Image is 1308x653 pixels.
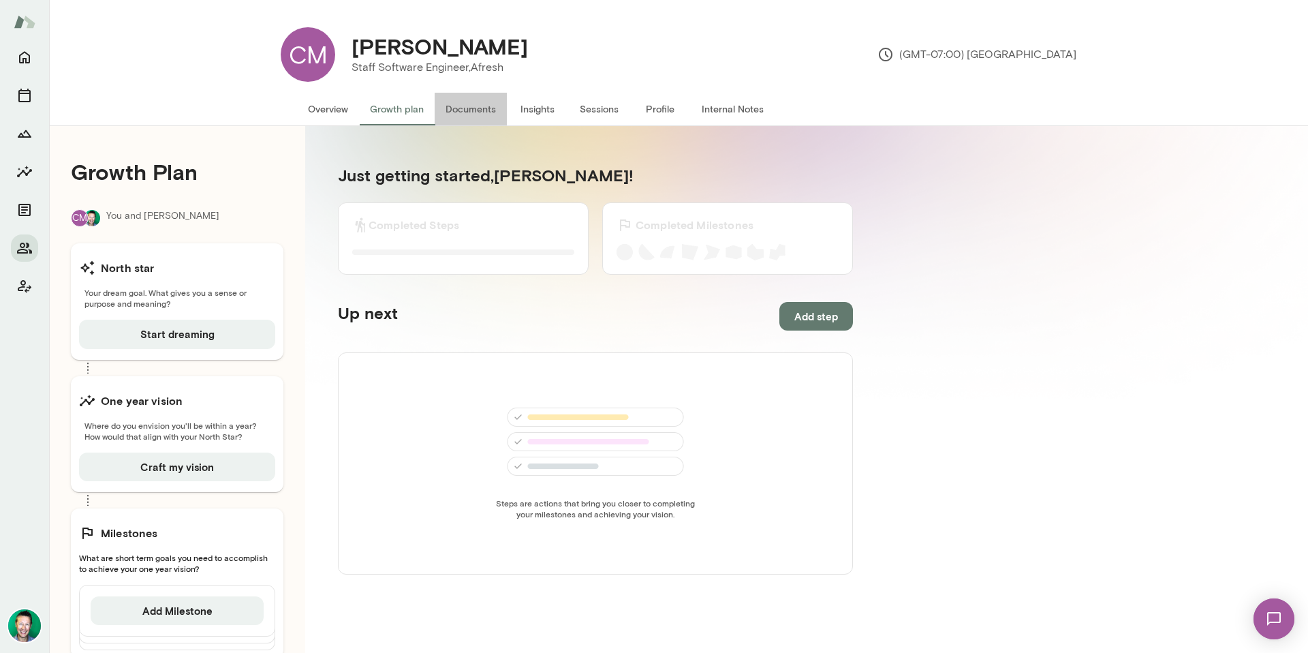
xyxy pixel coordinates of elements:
[779,302,853,331] button: Add step
[359,93,435,125] button: Growth plan
[91,596,264,625] button: Add Milestone
[11,44,38,71] button: Home
[11,158,38,185] button: Insights
[11,234,38,262] button: Members
[101,260,155,276] h6: North star
[568,93,629,125] button: Sessions
[11,82,38,109] button: Sessions
[79,585,275,637] div: Add Milestone
[71,159,283,185] h4: Growth Plan
[71,209,89,227] div: CM
[281,27,335,82] div: CM
[492,498,699,519] span: Steps are actions that bring you closer to completing your milestones and achieving your vision.
[101,393,183,409] h6: One year vision
[79,420,275,442] span: Where do you envision you'll be within a year? How would that align with your North Star?
[691,93,775,125] button: Internal Notes
[101,525,158,541] h6: Milestones
[79,453,275,481] button: Craft my vision
[629,93,691,125] button: Profile
[338,164,853,186] h5: Just getting started, [PERSON_NAME] !
[352,33,528,59] h4: [PERSON_NAME]
[79,287,275,309] span: Your dream goal. What gives you a sense or purpose and meaning?
[84,210,100,226] img: Brian Lawrence
[507,93,568,125] button: Insights
[338,302,398,331] h5: Up next
[79,552,275,574] span: What are short term goals you need to accomplish to achieve your one year vision?
[352,59,528,76] p: Staff Software Engineer, Afresh
[79,320,275,348] button: Start dreaming
[106,209,219,227] p: You and [PERSON_NAME]
[636,217,753,233] h6: Completed Milestones
[11,273,38,300] button: Client app
[11,120,38,147] button: Growth Plan
[11,196,38,224] button: Documents
[14,9,35,35] img: Mento
[369,217,459,233] h6: Completed Steps
[877,46,1076,63] p: (GMT-07:00) [GEOGRAPHIC_DATA]
[8,609,41,642] img: Brian Lawrence
[435,93,507,125] button: Documents
[297,93,359,125] button: Overview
